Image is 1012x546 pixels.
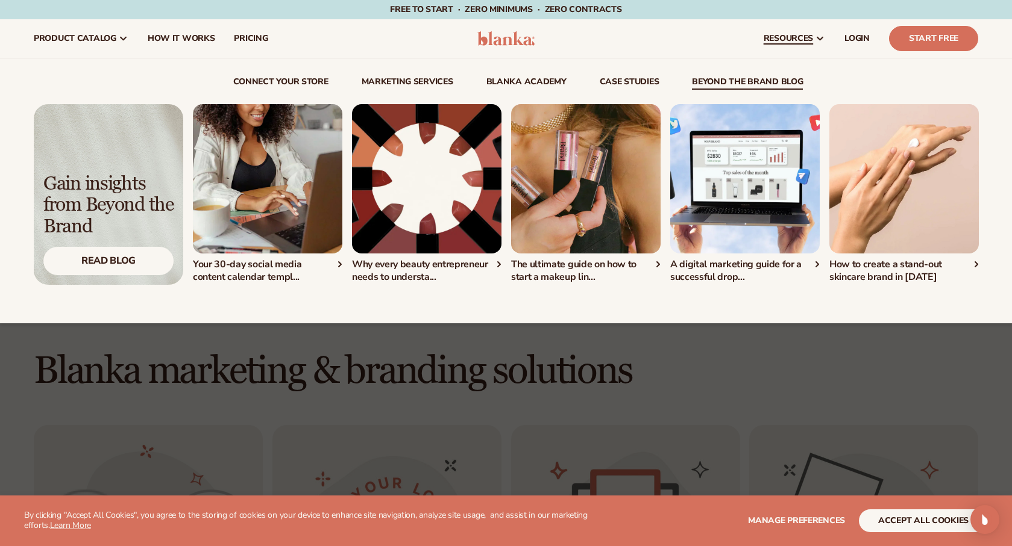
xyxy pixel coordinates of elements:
img: Hands with cream on the left hand. [829,104,979,253]
img: Shopify Image 3 [511,104,661,253]
div: Gain insights from Beyond the Brand [43,173,174,237]
a: Shopify Image 4 A digital marketing guide for a successful drop... [670,104,820,284]
div: A digital marketing guide for a successful drop... [670,258,820,284]
a: case studies [600,78,659,90]
img: Shopify Image 4 [670,104,820,253]
a: Lipstick packaging. Why every beauty entrepreneur needs to understa... [352,104,501,284]
button: accept all cookies [859,509,988,532]
span: resources [764,34,813,43]
div: 4 / 5 [670,104,820,284]
div: 1 / 5 [193,104,342,284]
a: Hands with cream on the left hand. How to create a stand-out skincare brand in [DATE] [829,104,979,284]
div: Your 30-day social media content calendar templ... [193,258,342,284]
span: Manage preferences [748,515,845,526]
span: pricing [234,34,268,43]
a: How It Works [138,19,225,58]
span: Free to start · ZERO minimums · ZERO contracts [390,4,621,15]
div: The ultimate guide on how to start a makeup lin... [511,258,661,284]
span: How It Works [148,34,215,43]
div: 2 / 5 [352,104,501,284]
a: Start Free [889,26,978,51]
a: Light background with shadow. Gain insights from Beyond the Brand Read Blog [34,104,183,285]
a: Shopify Image 3 The ultimate guide on how to start a makeup lin... [511,104,661,284]
span: LOGIN [844,34,870,43]
img: Lipstick packaging. [352,104,501,253]
div: How to create a stand-out skincare brand in [DATE] [829,258,979,284]
div: Open Intercom Messenger [970,505,999,534]
a: beyond the brand blog [692,78,803,90]
a: Learn More [50,520,91,531]
a: Shopify Image 2 Your 30-day social media content calendar templ... [193,104,342,284]
div: Why every beauty entrepreneur needs to understa... [352,258,501,284]
div: Read Blog [43,247,174,275]
div: 3 / 5 [511,104,661,284]
div: 5 / 5 [829,104,979,284]
span: product catalog [34,34,116,43]
a: Blanka Academy [486,78,567,90]
img: Light background with shadow. [34,104,183,285]
a: Marketing services [362,78,453,90]
a: product catalog [24,19,138,58]
img: logo [477,31,535,46]
a: connect your store [233,78,328,90]
a: resources [754,19,835,58]
img: Shopify Image 2 [193,104,342,253]
a: pricing [224,19,277,58]
a: LOGIN [835,19,879,58]
button: Manage preferences [748,509,845,532]
p: By clicking "Accept All Cookies", you agree to the storing of cookies on your device to enhance s... [24,510,590,531]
